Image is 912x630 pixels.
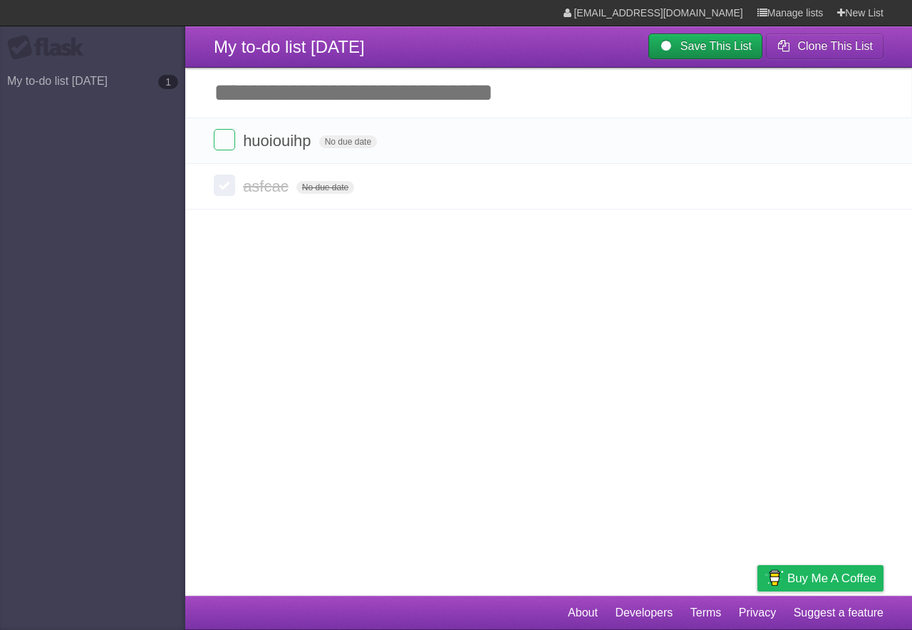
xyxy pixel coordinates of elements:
a: Save This List [648,33,762,59]
span: asfcac [243,177,292,195]
a: About [568,599,598,626]
a: Terms [690,599,722,626]
a: Suggest a feature [794,599,883,626]
span: huoiouihp [243,132,314,150]
a: Buy me a coffee [757,565,883,592]
span: No due date [296,181,354,194]
span: No due date [319,135,377,148]
b: Clone This List [797,40,873,52]
span: Buy me a coffee [787,566,876,591]
img: Buy me a coffee [765,566,784,590]
button: Clone This List [766,33,883,59]
div: Flask [7,35,93,61]
b: Save This List [680,40,752,52]
a: Developers [615,599,673,626]
span: My to-do list [DATE] [214,37,365,56]
label: Done [214,129,235,150]
a: Privacy [739,599,776,626]
b: 1 [158,75,178,89]
label: Done [214,175,235,196]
